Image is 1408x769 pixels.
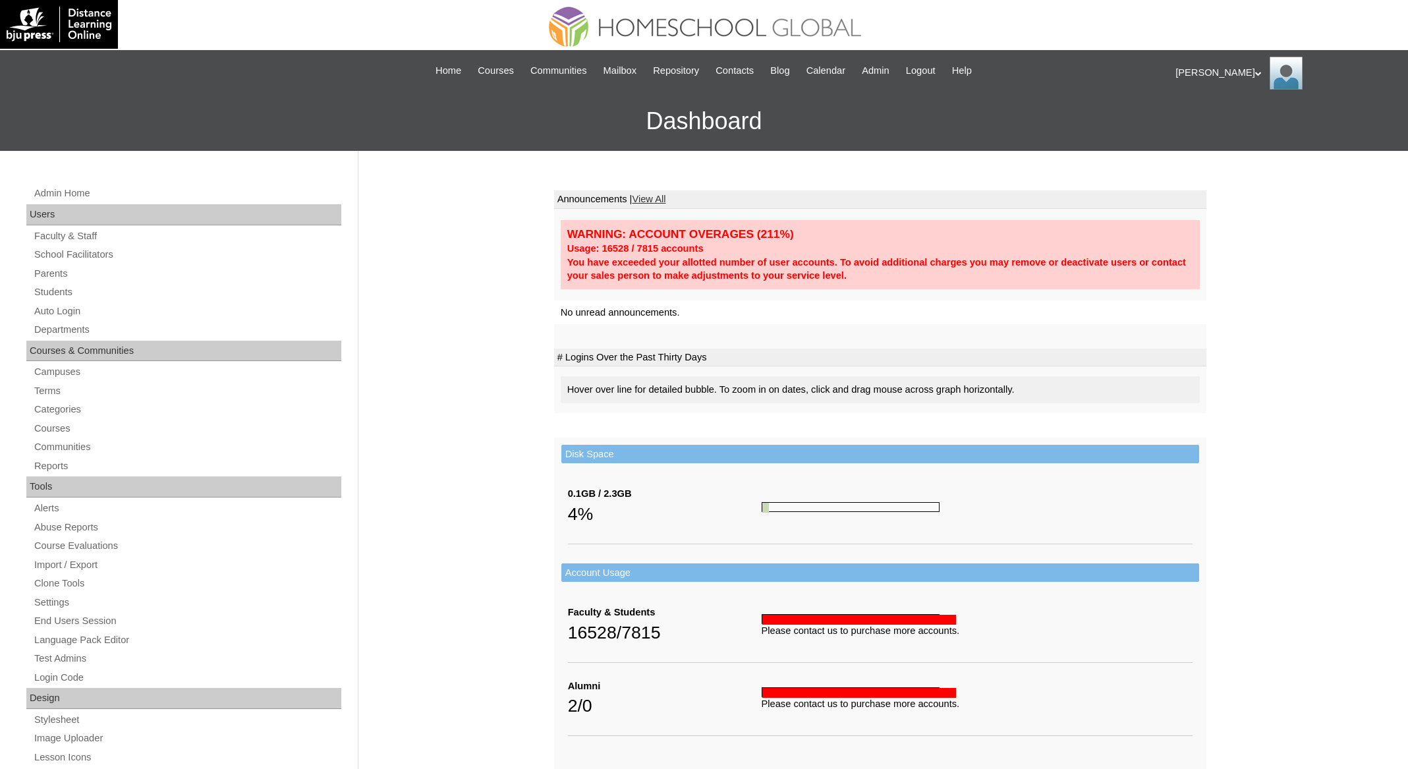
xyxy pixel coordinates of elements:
div: 4% [568,501,762,527]
div: Please contact us to purchase more accounts. [762,624,1193,638]
td: Disk Space [561,445,1199,464]
a: Clone Tools [33,575,341,592]
div: You have exceeded your allotted number of user accounts. To avoid additional charges you may remo... [567,256,1193,283]
a: Courses [33,420,341,437]
a: Alerts [33,500,341,517]
span: Blog [770,63,789,78]
div: Hover over line for detailed bubble. To zoom in on dates, click and drag mouse across graph horiz... [561,376,1200,403]
td: No unread announcements. [554,300,1206,325]
a: Login Code [33,669,341,686]
a: Communities [33,439,341,455]
a: Campuses [33,364,341,380]
a: School Facilitators [33,246,341,263]
h3: Dashboard [7,92,1401,151]
a: Categories [33,401,341,418]
a: Home [429,63,468,78]
a: Language Pack Editor [33,632,341,648]
td: Account Usage [561,563,1199,583]
span: Communities [530,63,587,78]
a: End Users Session [33,613,341,629]
a: Abuse Reports [33,519,341,536]
a: Blog [764,63,796,78]
div: Please contact us to purchase more accounts. [762,697,1193,711]
a: Auto Login [33,303,341,320]
div: WARNING: ACCOUNT OVERAGES (211%) [567,227,1193,242]
a: Lesson Icons [33,749,341,766]
a: Calendar [800,63,852,78]
a: Settings [33,594,341,611]
span: Repository [653,63,699,78]
a: Reports [33,458,341,474]
a: Departments [33,322,341,338]
a: Stylesheet [33,712,341,728]
span: Home [436,63,461,78]
a: Contacts [709,63,760,78]
td: # Logins Over the Past Thirty Days [554,349,1206,367]
div: Faculty & Students [568,606,762,619]
a: Import / Export [33,557,341,573]
div: 0.1GB / 2.3GB [568,487,762,501]
a: Courses [471,63,521,78]
div: 2/0 [568,693,762,719]
span: Admin [862,63,889,78]
img: logo-white.png [7,7,111,42]
div: Design [26,688,341,709]
span: Calendar [806,63,845,78]
a: View All [632,194,665,204]
a: Communities [524,63,594,78]
a: Help [945,63,978,78]
a: Test Admins [33,650,341,667]
div: [PERSON_NAME] [1175,57,1395,90]
a: Course Evaluations [33,538,341,554]
a: Students [33,284,341,300]
a: Image Uploader [33,730,341,747]
a: Admin [855,63,896,78]
span: Mailbox [604,63,637,78]
span: Contacts [716,63,754,78]
a: Faculty & Staff [33,228,341,244]
div: Users [26,204,341,225]
span: Help [952,63,972,78]
a: Logout [899,63,942,78]
img: Ariane Ebuen [1270,57,1303,90]
a: Parents [33,266,341,282]
div: Alumni [568,679,762,693]
span: Logout [906,63,936,78]
a: Mailbox [597,63,644,78]
div: Tools [26,476,341,498]
a: Repository [646,63,706,78]
div: 16528/7815 [568,619,762,646]
a: Terms [33,383,341,399]
strong: Usage: 16528 / 7815 accounts [567,243,704,254]
span: Courses [478,63,514,78]
div: Courses & Communities [26,341,341,362]
a: Admin Home [33,185,341,202]
td: Announcements | [554,190,1206,209]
